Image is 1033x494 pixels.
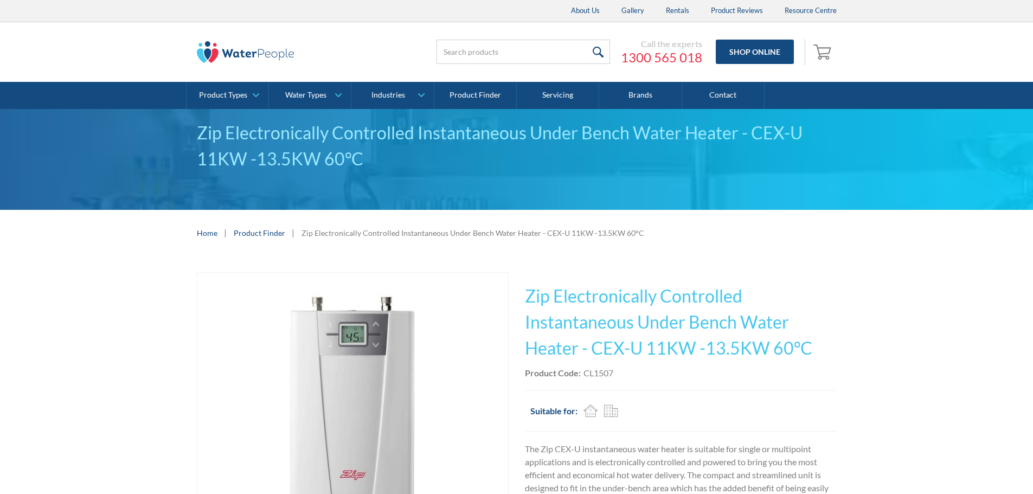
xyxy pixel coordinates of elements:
[291,226,296,239] div: |
[525,283,837,361] h1: Zip Electronically Controlled Instantaneous Under Bench Water Heater - CEX-U 11KW -13.5KW 60°C
[682,82,765,109] a: Contact
[583,367,613,380] div: CL1507
[351,82,433,109] a: Industries
[197,120,837,172] div: Zip Electronically Controlled Instantaneous Under Bench Water Heater - CEX-U 11KW -13.5KW 60°C
[197,227,217,239] a: Home
[223,226,228,239] div: |
[437,40,610,64] input: Search products
[525,368,581,378] strong: Product Code:
[285,91,326,100] div: Water Types
[517,82,599,109] a: Servicing
[371,91,405,100] div: Industries
[187,82,268,109] a: Product Types
[269,82,351,109] a: Water Types
[434,82,517,109] a: Product Finder
[530,405,578,418] h2: Suitable for:
[199,91,247,100] div: Product Types
[813,43,834,60] img: shopping cart
[621,49,702,66] a: 1300 565 018
[234,227,285,239] a: Product Finder
[716,40,794,64] a: Shop Online
[301,227,644,239] div: Zip Electronically Controlled Instantaneous Under Bench Water Heater - CEX-U 11KW -13.5KW 60°C
[197,41,294,63] img: The Water People
[811,39,837,65] a: Open cart
[621,39,702,49] div: Call the experts
[599,82,682,109] a: Brands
